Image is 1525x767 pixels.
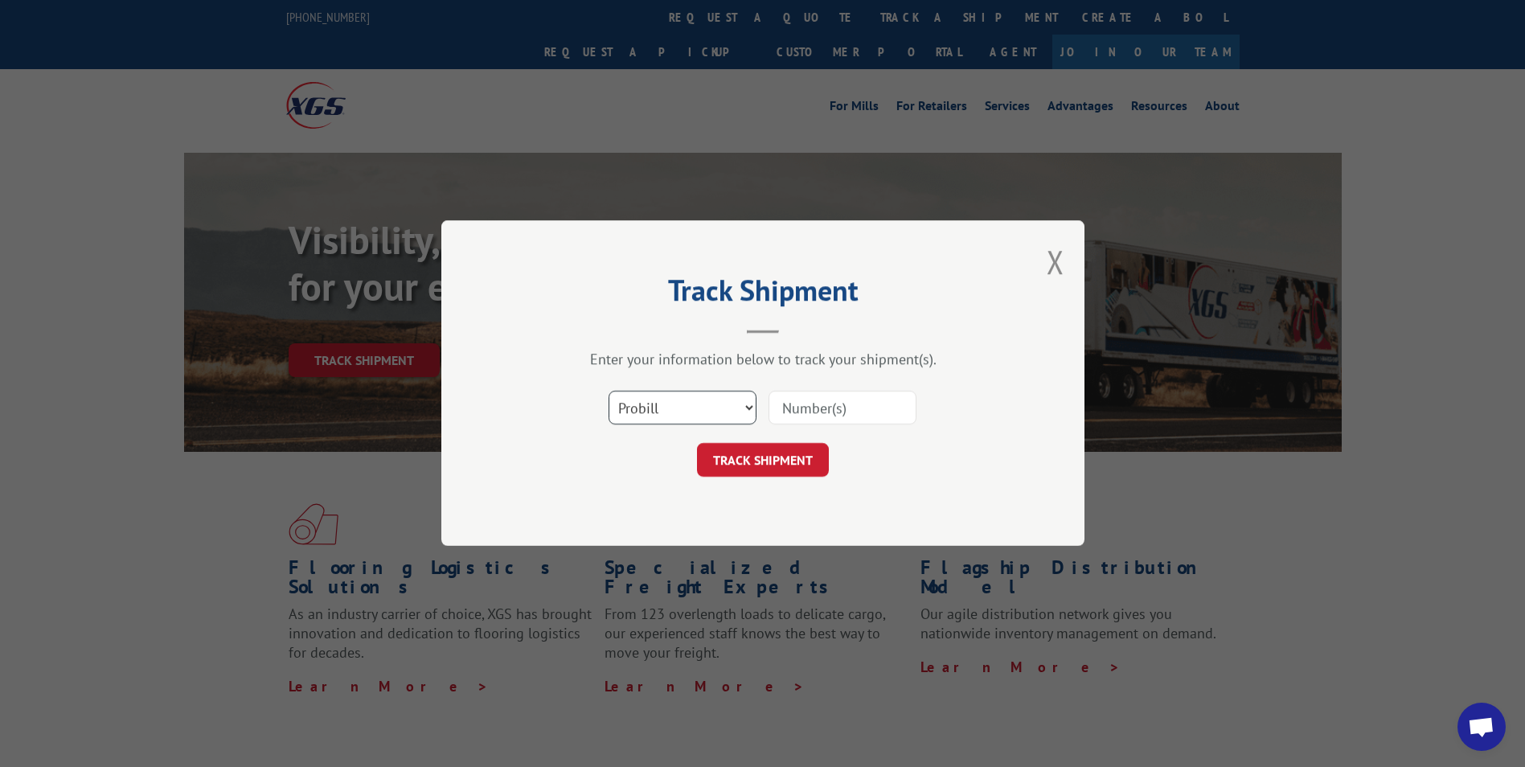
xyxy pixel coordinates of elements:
[1457,703,1506,751] div: Open chat
[1047,240,1064,283] button: Close modal
[697,444,829,478] button: TRACK SHIPMENT
[522,279,1004,310] h2: Track Shipment
[522,351,1004,369] div: Enter your information below to track your shipment(s).
[769,392,916,425] input: Number(s)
